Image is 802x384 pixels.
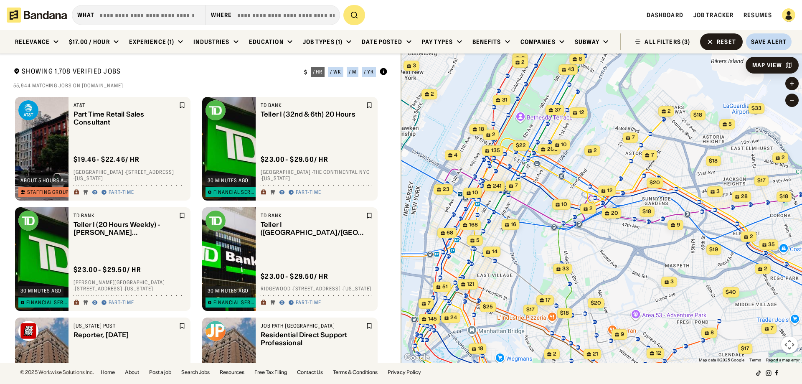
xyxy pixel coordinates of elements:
span: 68 [447,229,453,237]
div: Job Types (1) [303,38,343,46]
div: Ridgewood · [STREET_ADDRESS] · [US_STATE] [261,286,373,292]
div: Date Posted [362,38,402,46]
span: 43 [568,66,574,73]
div: Teller I ([GEOGRAPHIC_DATA]/[GEOGRAPHIC_DATA]) 30 Hours [261,221,364,237]
span: 37 [555,107,561,114]
div: Staffing Group [27,190,69,195]
div: Financial Services [213,300,256,305]
span: $18 [560,310,569,316]
span: 7 [632,134,635,141]
div: Map View [752,62,782,68]
div: Financial Services [26,300,69,305]
div: / wk [330,69,341,74]
span: $33 [751,105,761,111]
span: 7 [428,300,431,307]
span: 7 [651,152,654,159]
span: 9 [677,221,680,229]
div: / yr [364,69,374,74]
span: 31 [502,97,508,104]
span: 5 [476,237,480,244]
span: 12 [656,350,661,357]
span: 20 [611,210,618,217]
span: 14 [492,248,497,255]
span: $18 [779,193,788,199]
div: Teller I (32nd & 6th) 20 Hours [261,110,364,118]
span: 12 [579,109,584,116]
span: $19 [709,246,718,252]
a: Open this area in Google Maps (opens a new window) [403,352,431,363]
a: Search Jobs [181,370,210,375]
span: 23 [443,186,449,193]
a: Contact Us [297,370,323,375]
div: TD Bank [74,212,177,219]
span: 8 [711,329,714,336]
span: 18 [479,126,484,133]
img: AT&T logo [18,100,38,120]
div: Relevance [15,38,50,46]
span: 2 [553,351,556,358]
span: 28 [741,193,748,200]
a: Terms & Conditions [333,370,378,375]
span: 10 [561,201,567,208]
div: Benefits [472,38,501,46]
div: Pay Types [422,38,453,46]
span: 17 [546,297,551,304]
div: Part-time [109,300,134,306]
span: 51 [442,283,448,290]
a: About [125,370,139,375]
span: 2 [750,233,753,240]
span: 7 [771,325,774,332]
span: $18 [709,158,718,164]
span: 33 [562,265,569,272]
div: Save Alert [751,38,787,46]
span: $20 [650,179,660,186]
a: Privacy Policy [388,370,421,375]
div: grid [13,94,388,363]
div: Industries [193,38,229,46]
div: Residential Direct Support Professional [261,331,364,347]
span: 21 [593,351,598,358]
div: $ 23.00 - $29.50 / hr [74,265,141,274]
div: [GEOGRAPHIC_DATA] · [STREET_ADDRESS] · [US_STATE] [74,169,185,182]
span: 12 [607,187,613,194]
div: Job Path [GEOGRAPHIC_DATA] [261,323,364,329]
div: © 2025 Workwise Solutions Inc. [20,370,94,375]
div: $ [304,69,307,76]
span: 10 [561,141,567,148]
div: $ 23.00 - $29.50 / hr [261,272,328,281]
div: 30 minutes ago [20,288,61,293]
span: Resumes [744,11,772,19]
span: 24 [450,314,457,321]
div: / hr [313,69,323,74]
span: 2 [431,91,434,98]
div: / m [349,69,356,74]
div: Financial Services [213,190,256,195]
a: Dashboard [647,11,683,19]
span: $18 [693,112,702,118]
a: Home [101,370,115,375]
img: Job Path NYC logo [206,321,226,341]
div: TD Bank [261,212,364,219]
span: 3 [716,188,720,195]
span: 3 [413,62,416,69]
span: $20 [591,300,601,306]
span: 16 [511,221,516,228]
span: 4 [454,152,457,159]
a: Post a job [149,370,171,375]
span: 2 [492,131,495,138]
span: 145 [428,315,437,323]
span: 9 [621,331,624,338]
div: Experience (1) [129,38,175,46]
span: $17 [757,177,766,183]
span: $17 [526,306,535,313]
span: $18 [642,208,651,214]
span: 8 [579,56,582,63]
span: 2 [589,205,593,212]
div: $17.00 / hour [69,38,110,46]
div: Reset [717,39,736,45]
div: Showing 1,708 Verified Jobs [13,67,297,77]
div: [GEOGRAPHIC_DATA] · The Continental NYC · [US_STATE] [261,169,373,182]
span: 168 [469,221,478,229]
div: 30 minutes ago [208,288,249,293]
